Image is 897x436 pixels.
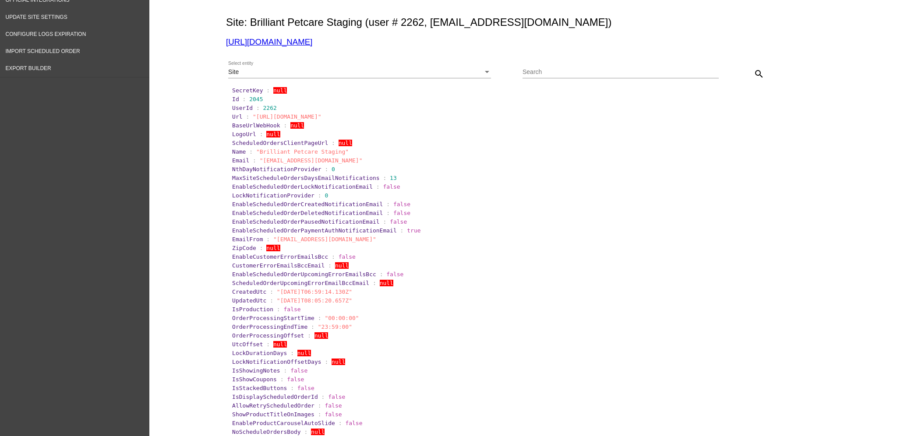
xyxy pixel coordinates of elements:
[232,218,380,225] span: EnableScheduledOrderPausedNotificationEmail
[290,385,294,391] span: :
[246,113,249,120] span: :
[232,245,256,251] span: ZipCode
[290,367,307,374] span: false
[307,332,311,339] span: :
[232,140,328,146] span: ScheduledOrdersClientPageUrl
[332,166,335,172] span: 0
[232,157,249,164] span: Email
[390,218,407,225] span: false
[232,113,242,120] span: Url
[345,420,362,426] span: false
[328,394,345,400] span: false
[332,253,335,260] span: :
[390,175,397,181] span: 13
[232,411,314,418] span: ShowProductTitleOnImages
[321,394,325,400] span: :
[325,359,328,365] span: :
[243,96,246,102] span: :
[232,315,314,321] span: OrderProcessingStartTime
[325,192,328,199] span: 0
[228,69,491,76] mat-select: Select entity
[232,210,383,216] span: EnableScheduledOrderDeletedNotificationEmail
[256,105,260,111] span: :
[232,175,380,181] span: MaxSiteScheduleOrdersDaysEmailNotifications
[373,280,376,286] span: :
[339,140,352,146] span: null
[232,192,314,199] span: LockNotificationProvider
[249,96,263,102] span: 2045
[232,271,376,278] span: EnableScheduledOrderUpcomingErrorEmailsBcc
[290,122,304,129] span: null
[232,236,263,243] span: EmailFrom
[304,429,307,435] span: :
[232,297,266,304] span: UpdatedUtc
[6,65,51,71] span: Export Builder
[386,201,390,207] span: :
[232,385,287,391] span: IsStackedButtons
[228,68,239,75] span: Site
[283,306,300,313] span: false
[325,411,342,418] span: false
[232,429,301,435] span: NoScheduleOrdersBody
[232,332,304,339] span: OrderProcessingOffset
[232,148,246,155] span: Name
[393,210,410,216] span: false
[325,402,342,409] span: false
[232,402,314,409] span: AllowRetryScheduledOrder
[273,341,287,348] span: null
[253,113,321,120] span: "[URL][DOMAIN_NAME]"
[6,31,86,37] span: Configure logs expiration
[383,183,400,190] span: false
[270,288,273,295] span: :
[380,271,383,278] span: :
[232,341,263,348] span: UtcOffset
[232,420,335,426] span: EnableProductCarouselAutoSlide
[226,16,817,28] h2: Site: Brilliant Petcare Staging (user # 2262, [EMAIL_ADDRESS][DOMAIN_NAME])
[256,148,349,155] span: "Brilliant Petcare Staging"
[277,288,352,295] span: "[DATE]T06:59:14.130Z"
[311,323,314,330] span: :
[6,14,67,20] span: Update Site Settings
[297,350,311,356] span: null
[232,280,369,286] span: ScheduledOrderUpcomingErrorEmailBccEmail
[260,157,363,164] span: "[EMAIL_ADDRESS][DOMAIN_NAME]"
[523,69,719,76] input: Search
[297,385,314,391] span: false
[270,297,273,304] span: :
[393,201,410,207] span: false
[266,87,270,94] span: :
[232,323,307,330] span: OrderProcessingEndTime
[232,367,280,374] span: IsShowingNotes
[273,236,376,243] span: "[EMAIL_ADDRESS][DOMAIN_NAME]"
[328,262,332,269] span: :
[407,227,420,234] span: true
[754,69,764,79] mat-icon: search
[232,376,277,383] span: IsShowCoupons
[232,253,328,260] span: EnableCustomerErrorEmailsBcc
[6,48,80,54] span: Import Scheduled Order
[386,210,390,216] span: :
[311,429,325,435] span: null
[266,245,280,251] span: null
[232,166,321,172] span: NthDayNotificationProvider
[383,218,386,225] span: :
[283,367,287,374] span: :
[260,131,263,137] span: :
[318,315,321,321] span: :
[283,122,287,129] span: :
[380,280,393,286] span: null
[232,306,273,313] span: IsProduction
[335,262,349,269] span: null
[318,192,321,199] span: :
[376,183,380,190] span: :
[263,105,277,111] span: 2262
[232,96,239,102] span: Id
[290,350,294,356] span: :
[260,245,263,251] span: :
[232,288,266,295] span: CreatedUtc
[277,306,280,313] span: :
[249,148,253,155] span: :
[339,420,342,426] span: :
[232,87,263,94] span: SecretKey
[339,253,356,260] span: false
